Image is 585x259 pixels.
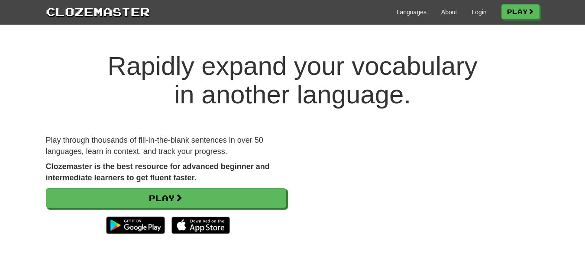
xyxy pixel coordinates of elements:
a: Login [472,8,486,16]
p: Play through thousands of fill-in-the-blank sentences in over 50 languages, learn in context, and... [46,135,286,157]
img: Download_on_the_App_Store_Badge_US-UK_135x40-25178aeef6eb6b83b96f5f2d004eda3bffbb37122de64afbaef7... [171,217,230,234]
strong: Clozemaster is the best resource for advanced beginner and intermediate learners to get fluent fa... [46,162,270,182]
a: Languages [397,8,427,16]
a: Play [46,188,286,208]
a: Clozemaster [46,3,150,19]
a: Play [501,4,540,19]
img: Get it on Google Play [102,212,169,238]
a: About [441,8,457,16]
